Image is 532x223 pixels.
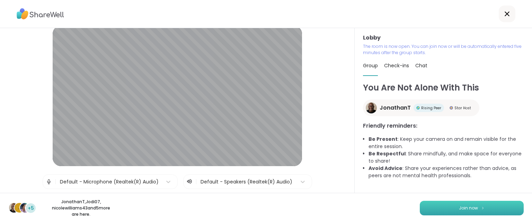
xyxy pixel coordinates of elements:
[369,136,524,150] li: : Keep your camera on and remain visible for the entire session.
[380,104,411,112] span: JonathanT
[369,150,406,157] b: Be Respectful
[28,205,34,212] span: +5
[9,203,19,213] img: JonathanT
[18,203,21,212] span: J
[55,175,56,189] span: |
[454,105,471,111] span: Star Host
[363,62,378,69] span: Group
[46,175,52,189] img: Microphone
[369,136,398,143] b: Be Present
[363,34,524,42] h3: Lobby
[459,205,478,211] span: Join now
[384,62,409,69] span: Check-ins
[20,203,30,213] img: nicolewilliams43
[363,43,524,56] p: The room is now open. You can join now or will be automatically entered five minutes after the gr...
[450,106,453,110] img: Star Host
[363,100,479,116] a: JonathanTJonathanTRising PeerRising PeerStar HostStar Host
[195,178,197,186] span: |
[60,178,159,186] div: Default - Microphone (Realtek(R) Audio)
[363,82,524,94] h1: You Are Not Alone With This
[481,206,485,210] img: ShareWell Logomark
[416,106,420,110] img: Rising Peer
[363,122,524,130] h3: Friendly reminders:
[366,102,377,113] img: JonathanT
[42,199,120,217] p: JonathanT , Jodi07 , nicolewilliams43 and 5 more are here.
[369,165,402,172] b: Avoid Advice
[369,165,524,179] li: : Share your experiences rather than advice, as peers are not mental health professionals.
[420,201,524,215] button: Join now
[421,105,441,111] span: Rising Peer
[415,62,427,69] span: Chat
[17,6,64,22] img: ShareWell Logo
[369,150,524,165] li: : Share mindfully, and make space for everyone to share!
